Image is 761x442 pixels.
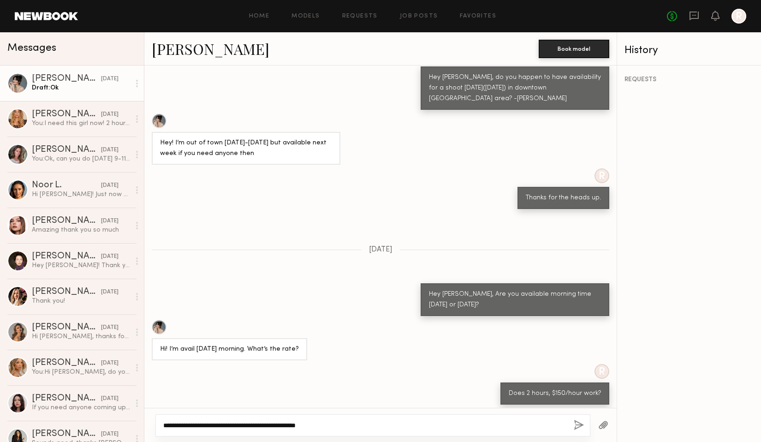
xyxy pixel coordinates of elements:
[101,288,119,297] div: [DATE]
[32,358,101,368] div: [PERSON_NAME]
[160,344,299,355] div: Hi! I’m avail [DATE] morning. What’s the rate?
[400,13,438,19] a: Job Posts
[32,332,130,341] div: Hi [PERSON_NAME], thanks for reaching out! I’m available — could you please let me know what time...
[32,216,101,226] div: [PERSON_NAME]
[32,190,130,199] div: Hi [PERSON_NAME]! Just now seeing this for some reason! Apologies for the delay. I’d love to work...
[429,289,601,311] div: Hey [PERSON_NAME], Are you available morning time [DATE] or [DATE]?
[731,9,746,24] a: R
[32,252,101,261] div: [PERSON_NAME]
[101,181,119,190] div: [DATE]
[101,217,119,226] div: [DATE]
[624,77,754,83] div: REQUESTS
[32,181,101,190] div: Noor L.
[342,13,378,19] a: Requests
[32,430,101,439] div: [PERSON_NAME]
[160,138,332,159] div: Hey! I’m out of town [DATE]-[DATE] but available next week if you need anyone then
[624,45,754,56] div: History
[101,146,119,155] div: [DATE]
[539,44,609,52] a: Book model
[101,359,119,368] div: [DATE]
[152,39,269,59] a: [PERSON_NAME]
[32,119,130,128] div: You: I need this girl now! 2 hour shoot lets do it.
[101,430,119,439] div: [DATE]
[291,13,320,19] a: Models
[32,261,130,270] div: Hey [PERSON_NAME]! Thank you for reaching out, I’m interested! How long would the shoot be? And w...
[32,110,101,119] div: [PERSON_NAME]
[32,394,101,403] div: [PERSON_NAME]
[101,323,119,332] div: [DATE]
[249,13,270,19] a: Home
[32,226,130,234] div: Amazing thank you so much
[429,72,601,104] div: Hey [PERSON_NAME], do you happen to have availability for a shoot [DATE]([DATE]) in downtown [GEO...
[101,252,119,261] div: [DATE]
[7,43,56,54] span: Messages
[32,368,130,376] div: You: Hi [PERSON_NAME], do you have any 3 hour availability [DATE] or [DATE] for a indoor boutique...
[32,84,130,92] div: Draft: Ok
[101,394,119,403] div: [DATE]
[32,287,101,297] div: [PERSON_NAME]
[101,110,119,119] div: [DATE]
[509,388,601,399] div: Does 2 hours, $150/hour work?
[32,403,130,412] div: If you need anyone coming up I’m free these next few weeks! Any days really
[460,13,496,19] a: Favorites
[32,145,101,155] div: [PERSON_NAME]
[32,74,101,84] div: [PERSON_NAME]
[32,155,130,163] div: You: Ok, can you do [DATE] 9-11ish?
[32,323,101,332] div: [PERSON_NAME]
[101,75,119,84] div: [DATE]
[369,246,392,254] span: [DATE]
[32,297,130,305] div: Thank you!
[526,193,601,203] div: Thanks for the heads up.
[539,40,609,58] button: Book model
